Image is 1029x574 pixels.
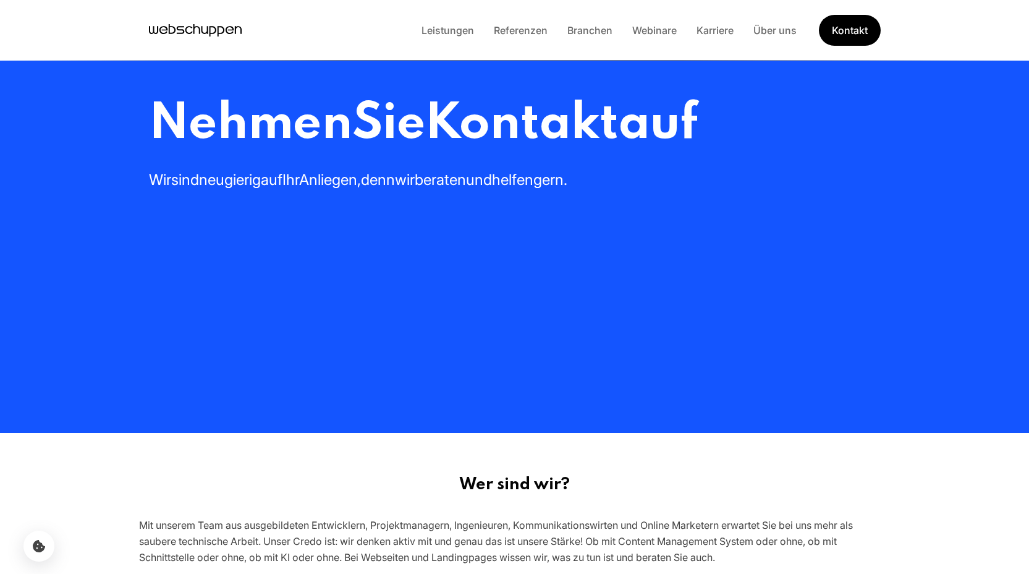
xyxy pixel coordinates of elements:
span: beraten [415,171,466,189]
a: Hauptseite besuchen [149,21,242,40]
span: helfen [492,171,533,189]
a: Über uns [743,24,807,36]
span: sind [171,171,199,189]
span: wir [395,171,415,189]
a: Leistungen [412,24,484,36]
span: Sie [352,100,425,150]
a: Get Started [819,15,881,46]
a: Karriere [687,24,743,36]
a: Referenzen [484,24,557,36]
span: Kontakt [425,100,618,150]
span: auf [261,171,282,189]
span: gern. [533,171,567,189]
a: Webinare [622,24,687,36]
button: Cookie-Einstellungen öffnen [23,531,54,562]
span: Ihr [282,171,299,189]
span: und [466,171,492,189]
h2: Wer sind wir? [139,475,891,495]
a: Branchen [557,24,622,36]
span: auf [618,100,698,150]
span: Nehmen [149,100,352,150]
span: denn [361,171,395,189]
span: Wir [149,171,171,189]
span: Anliegen, [299,171,361,189]
div: Mit unserem Team aus ausgebildeten Entwicklern, Projektmanagern, Ingenieuren, Kommunikationswirte... [139,517,891,565]
span: neugierig [199,171,261,189]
